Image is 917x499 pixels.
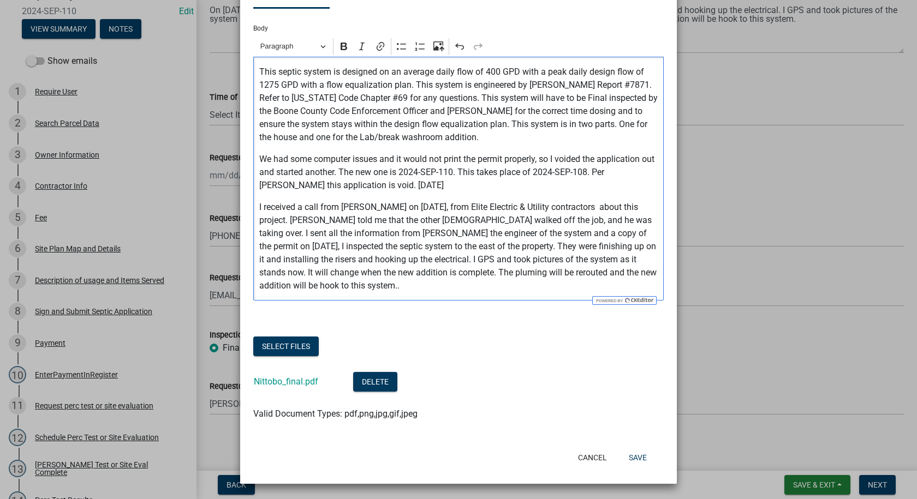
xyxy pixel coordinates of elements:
div: Editor editing area: main. Press Alt+0 for help. [253,57,664,300]
p: This septic system is designed on an average daily flow of 400 GPD with a peak daily design flow ... [259,65,658,144]
span: Paragraph [260,40,317,53]
button: Select files [253,336,319,356]
button: Cancel [569,448,616,467]
wm-modal-confirm: Delete Document [353,377,397,388]
label: Body [253,25,268,32]
button: Paragraph, Heading [255,38,331,55]
button: Save [620,448,656,467]
button: Delete [353,372,397,392]
span: Powered by [595,298,623,303]
p: I received a call from [PERSON_NAME] on [DATE], from Elite Electric & Utility contractors about t... [259,201,658,292]
a: Nittobo_final.pdf [254,376,318,387]
div: Editor toolbar [253,36,664,57]
span: Valid Document Types: pdf,png,jpg,gif,jpeg [253,408,418,419]
p: We had some computer issues and it would not print the permit properly, so I voided the applicati... [259,153,658,192]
